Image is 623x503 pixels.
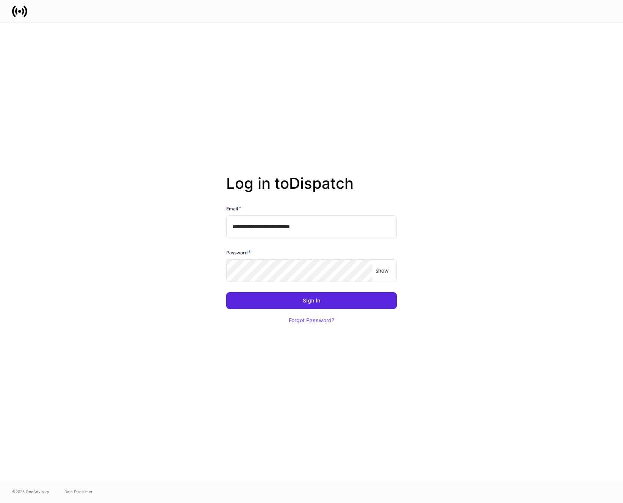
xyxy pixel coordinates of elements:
p: show [376,267,388,274]
button: Sign In [226,292,397,309]
div: Forgot Password? [289,318,334,323]
div: Sign In [303,298,320,303]
h2: Log in to Dispatch [226,174,397,205]
button: Forgot Password? [279,312,344,329]
a: Data Disclaimer [64,489,92,495]
h6: Email [226,205,241,212]
h6: Password [226,249,251,256]
span: © 2025 OneAdvisory [12,489,49,495]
